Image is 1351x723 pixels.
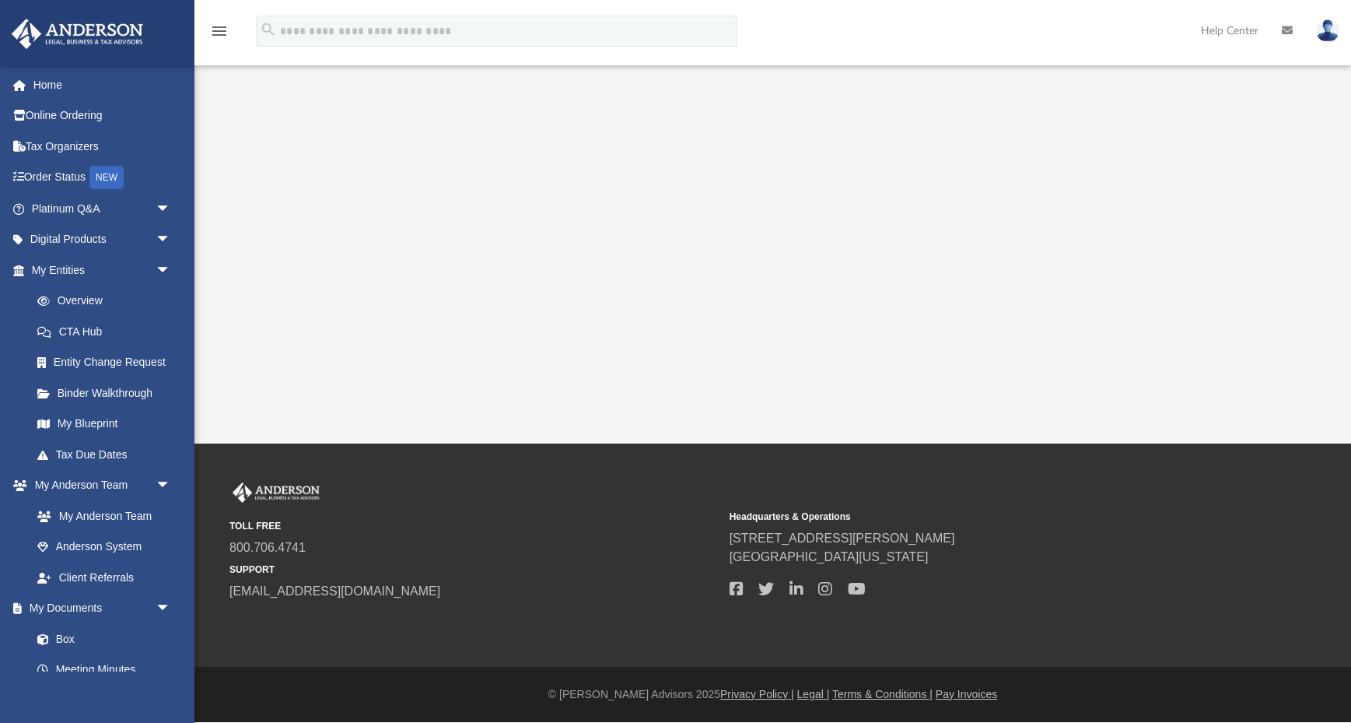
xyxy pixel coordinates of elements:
[11,100,194,132] a: Online Ordering
[832,688,933,700] a: Terms & Conditions |
[11,162,194,194] a: Order StatusNEW
[22,562,187,593] a: Client Referrals
[210,22,229,40] i: menu
[156,224,187,256] span: arrow_drop_down
[11,193,194,224] a: Platinum Q&Aarrow_drop_down
[22,347,194,378] a: Entity Change Request
[11,470,187,501] a: My Anderson Teamarrow_drop_down
[1316,19,1339,42] img: User Pic
[7,19,148,49] img: Anderson Advisors Platinum Portal
[797,688,830,700] a: Legal |
[22,532,187,563] a: Anderson System
[156,254,187,286] span: arrow_drop_down
[229,563,719,577] small: SUPPORT
[22,286,194,317] a: Overview
[22,316,194,347] a: CTA Hub
[11,69,194,100] a: Home
[260,21,277,38] i: search
[11,593,187,624] a: My Documentsarrow_drop_down
[730,532,955,545] a: [STREET_ADDRESS][PERSON_NAME]
[194,686,1351,703] div: © [PERSON_NAME] Advisors 2025
[156,470,187,502] span: arrow_drop_down
[229,519,719,533] small: TOLL FREE
[11,224,194,255] a: Digital Productsarrow_drop_down
[156,193,187,225] span: arrow_drop_down
[22,377,194,409] a: Binder Walkthrough
[11,131,194,162] a: Tax Organizers
[730,550,929,563] a: [GEOGRAPHIC_DATA][US_STATE]
[229,584,440,598] a: [EMAIL_ADDRESS][DOMAIN_NAME]
[720,688,794,700] a: Privacy Policy |
[730,510,1219,524] small: Headquarters & Operations
[229,541,306,554] a: 800.706.4741
[156,593,187,625] span: arrow_drop_down
[22,655,187,686] a: Meeting Minutes
[22,439,194,470] a: Tax Due Dates
[22,500,179,532] a: My Anderson Team
[89,166,124,189] div: NEW
[229,483,323,503] img: Anderson Advisors Platinum Portal
[22,409,187,440] a: My Blueprint
[11,254,194,286] a: My Entitiesarrow_drop_down
[210,30,229,40] a: menu
[22,623,179,655] a: Box
[936,688,997,700] a: Pay Invoices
